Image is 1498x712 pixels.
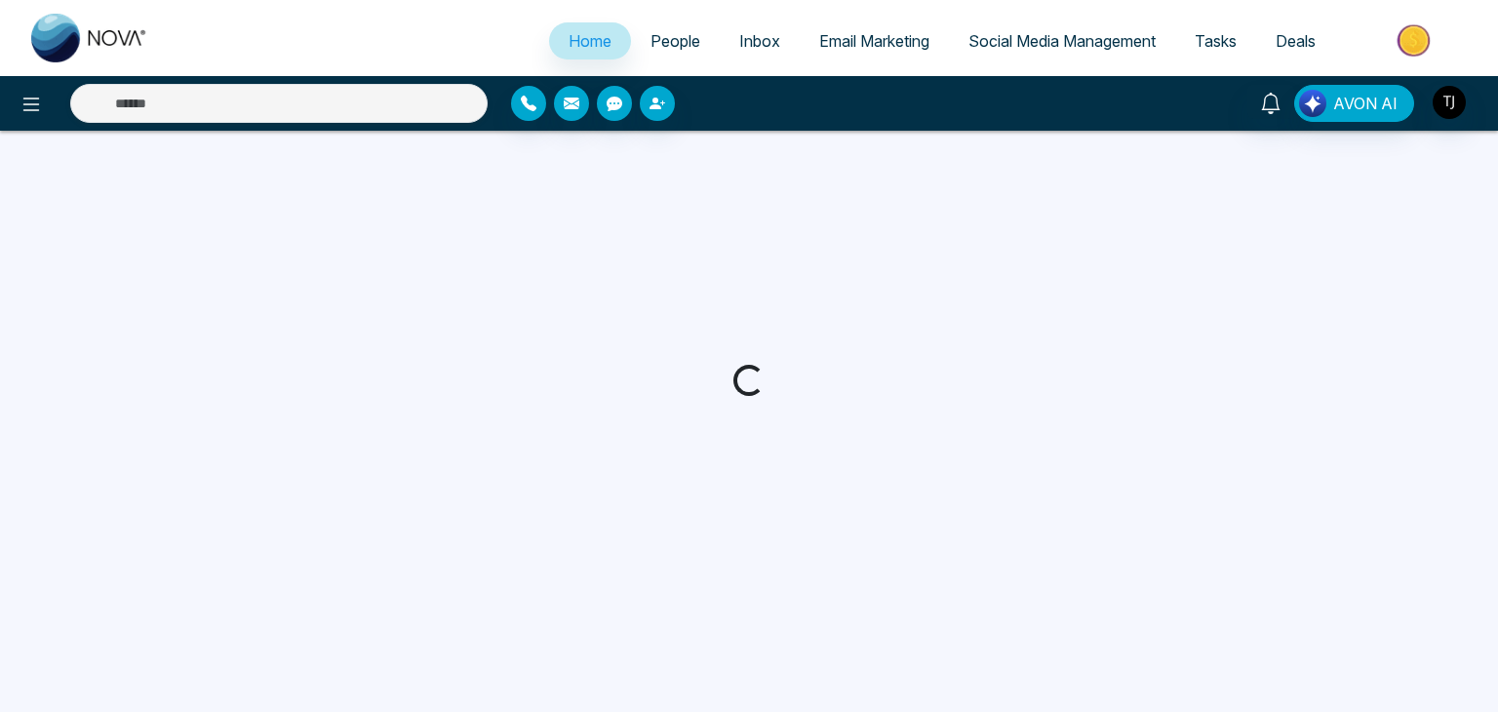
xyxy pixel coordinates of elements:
a: Inbox [720,22,800,59]
img: Nova CRM Logo [31,14,148,62]
span: Inbox [739,31,780,51]
a: Home [549,22,631,59]
span: Social Media Management [968,31,1156,51]
img: Market-place.gif [1345,19,1486,62]
button: AVON AI [1294,85,1414,122]
span: Tasks [1195,31,1237,51]
a: Email Marketing [800,22,949,59]
a: Social Media Management [949,22,1175,59]
img: User Avatar [1433,86,1466,119]
span: Home [569,31,611,51]
span: Deals [1276,31,1316,51]
span: Email Marketing [819,31,929,51]
a: People [631,22,720,59]
span: People [650,31,700,51]
img: Lead Flow [1299,90,1326,117]
a: Tasks [1175,22,1256,59]
span: AVON AI [1333,92,1398,115]
a: Deals [1256,22,1335,59]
